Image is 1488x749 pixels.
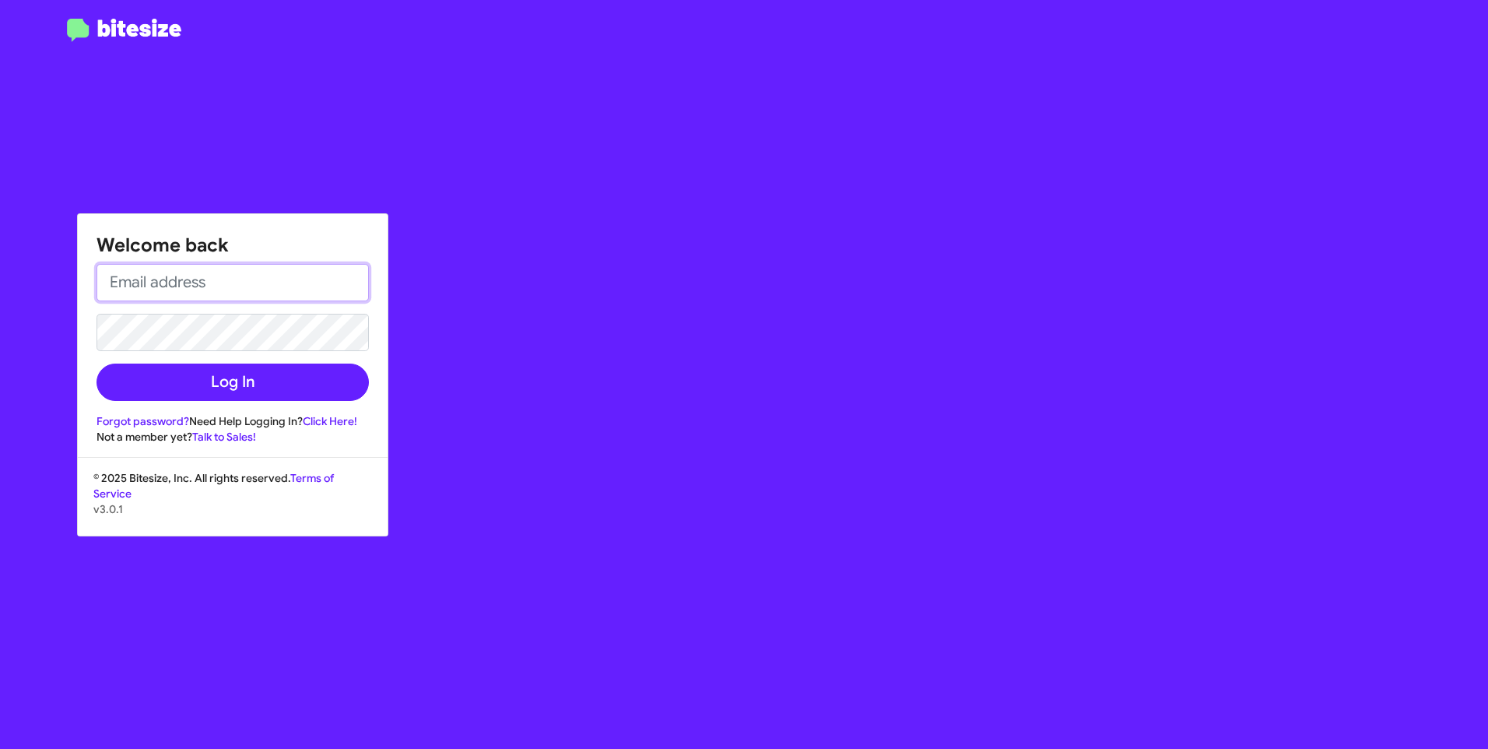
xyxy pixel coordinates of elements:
input: Email address [97,264,369,301]
a: Talk to Sales! [192,430,256,444]
a: Forgot password? [97,414,189,428]
a: Click Here! [303,414,357,428]
div: Not a member yet? [97,429,369,445]
p: v3.0.1 [93,501,372,517]
div: Need Help Logging In? [97,413,369,429]
h1: Welcome back [97,233,369,258]
button: Log In [97,364,369,401]
div: © 2025 Bitesize, Inc. All rights reserved. [78,470,388,536]
a: Terms of Service [93,471,334,501]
